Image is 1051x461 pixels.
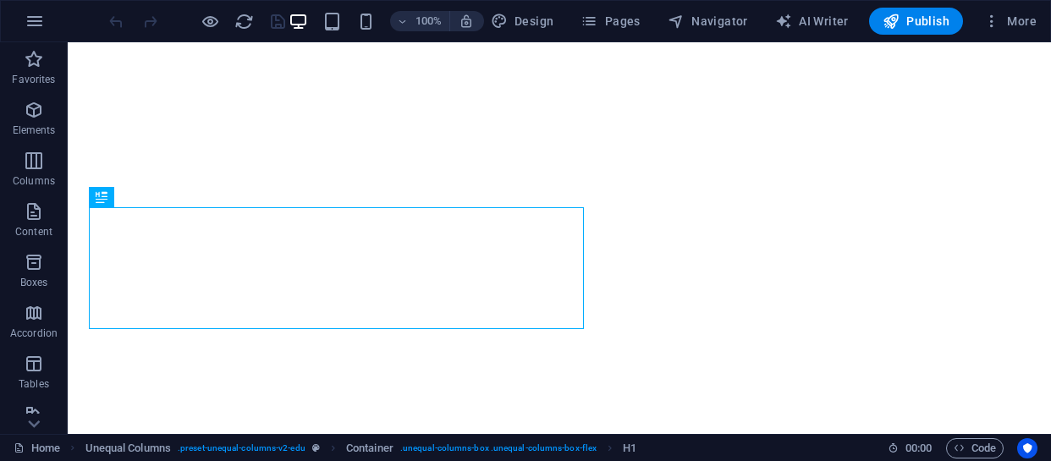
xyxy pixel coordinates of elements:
[234,11,255,31] button: reload
[346,438,393,458] span: Click to select. Double-click to edit
[905,438,932,458] span: 00 00
[917,442,920,454] span: :
[10,327,58,340] p: Accordion
[983,13,1037,30] span: More
[977,8,1043,35] button: More
[869,8,963,35] button: Publish
[883,13,949,30] span: Publish
[178,438,305,458] span: . preset-unequal-columns-v2-edu
[484,8,561,35] div: Design (Ctrl+Alt+Y)
[85,438,637,458] nav: breadcrumb
[668,13,748,30] span: Navigator
[946,438,1004,458] button: Code
[400,438,597,458] span: . unequal-columns-box .unequal-columns-box-flex
[201,11,221,31] button: Click here to leave preview mode and continue editing
[954,438,996,458] span: Code
[390,11,450,31] button: 100%
[20,276,48,289] p: Boxes
[888,438,933,458] h6: Session time
[19,377,49,391] p: Tables
[661,8,755,35] button: Navigator
[15,225,52,239] p: Content
[491,13,554,30] span: Design
[775,13,849,30] span: AI Writer
[13,123,56,137] p: Elements
[768,8,856,35] button: AI Writer
[1017,438,1037,458] button: Usercentrics
[13,174,55,188] p: Columns
[14,438,60,458] a: Click to cancel selection. Double-click to open Pages
[459,14,474,29] i: On resize automatically adjust zoom level to fit chosen device.
[312,443,320,453] i: This element is a customizable preset
[12,73,55,86] p: Favorites
[234,12,254,31] i: Reload page
[574,8,647,35] button: Pages
[623,438,636,458] span: Click to select. Double-click to edit
[484,8,561,35] button: Design
[415,11,443,31] h6: 100%
[581,13,640,30] span: Pages
[85,438,171,458] span: Click to select. Double-click to edit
